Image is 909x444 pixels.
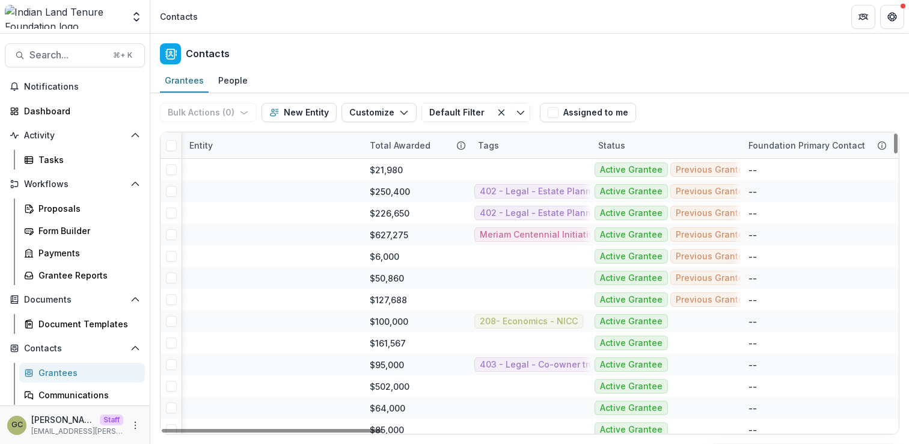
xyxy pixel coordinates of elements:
div: Total Awarded [363,139,438,152]
span: 402 - Legal - Estate Planning/Will writing [480,208,654,218]
span: Active Grantee [600,208,663,218]
button: Toggle menu [511,103,530,122]
div: $627,275 [370,229,408,241]
a: Grantee Reports [19,265,145,285]
a: Proposals [19,199,145,218]
span: Active Grantee [600,273,663,283]
div: -- [748,229,757,241]
a: Payments [19,243,145,263]
div: $502,000 [370,380,409,393]
p: [EMAIL_ADDRESS][PERSON_NAME][DOMAIN_NAME] [31,426,123,437]
div: -- [748,359,757,371]
span: Workflows [24,179,126,190]
div: Foundation Primary Contact [741,132,892,158]
span: Meriam Centennial Initiative [480,230,599,240]
div: $21,980 [370,164,403,176]
span: Active Grantee [600,165,663,175]
div: Status [591,132,741,158]
a: Document Templates [19,314,145,334]
div: $250,400 [370,185,410,198]
span: Active Grantee [600,230,663,240]
div: Total Awarded [363,132,471,158]
div: Entity [182,132,363,158]
span: Active Grantee [600,381,663,392]
div: $6,000 [370,250,399,263]
button: Open Activity [5,126,145,145]
div: Communications [38,389,135,401]
span: Search... [29,49,106,61]
button: Open Workflows [5,174,145,194]
a: Grantees [19,363,145,383]
button: Default Filter [421,103,492,122]
span: Documents [24,295,126,305]
span: Previous Grantee [676,187,749,197]
div: Tags [471,132,591,158]
button: Open Documents [5,290,145,309]
div: -- [748,402,757,415]
span: Previous Grantee [676,165,749,175]
span: Previous Grantee [676,273,749,283]
button: Notifications [5,77,145,96]
span: Notifications [24,82,140,92]
div: Entity [182,139,220,152]
div: Payments [38,247,135,259]
a: Communications [19,385,145,405]
span: Active Grantee [600,187,663,197]
div: -- [748,164,757,176]
div: Grace Chang [11,421,23,429]
div: -- [748,207,757,220]
div: -- [748,250,757,263]
div: -- [748,272,757,285]
button: Open entity switcher [128,5,145,29]
span: Activity [24,131,126,141]
div: -- [748,185,757,198]
span: Contacts [24,344,126,354]
div: Tasks [38,153,135,166]
div: $64,000 [370,402,405,415]
button: Clear filter [492,103,511,122]
button: Open Contacts [5,339,145,358]
span: Active Grantee [600,316,663,327]
nav: breadcrumb [155,8,203,25]
div: Proposals [38,202,135,215]
span: Previous Grantee [676,230,749,240]
button: More [128,418,142,433]
div: $100,000 [370,315,408,328]
span: Previous Grantee [676,251,749,262]
span: Previous Grantee [676,208,749,218]
span: Active Grantee [600,425,663,435]
div: Tags [471,139,506,152]
button: Search... [5,43,145,67]
div: Grantee Reports [38,269,135,282]
div: -- [748,315,757,328]
div: $161,567 [370,337,406,350]
div: Contacts [160,10,198,23]
button: Get Help [880,5,904,29]
div: $85,000 [370,424,404,436]
span: Active Grantee [600,338,663,348]
div: -- [748,424,757,436]
button: Assigned to me [540,103,636,122]
div: -- [748,380,757,393]
span: Active Grantee [600,360,663,370]
span: 402 - Legal - Estate Planning/Will writing [480,187,654,197]
div: Document Templates [38,318,135,330]
span: Previous Grantee [676,295,749,305]
div: -- [748,337,757,350]
p: Staff [100,415,123,425]
div: People [213,72,252,89]
span: Active Grantee [600,403,663,413]
div: -- [748,294,757,306]
div: Status [591,139,632,152]
div: Dashboard [24,105,135,117]
h2: Contacts [186,48,230,60]
div: ⌘ + K [111,49,135,62]
div: Form Builder [38,224,135,237]
div: $95,000 [370,359,404,371]
button: Customize [341,103,417,122]
a: Tasks [19,150,145,170]
span: 208- Economics - NICC [480,316,578,327]
button: Partners [851,5,875,29]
